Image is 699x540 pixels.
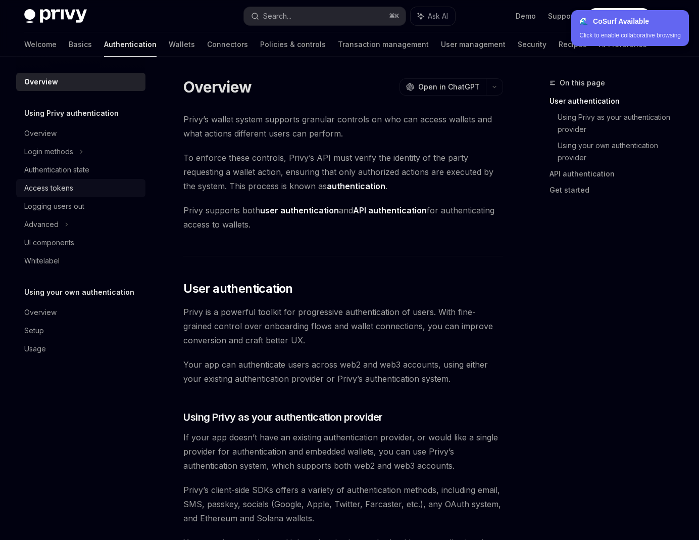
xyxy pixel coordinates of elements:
[16,124,145,143] a: Overview
[24,306,57,319] div: Overview
[24,200,84,212] div: Logging users out
[16,73,145,91] a: Overview
[183,483,503,525] span: Privy’s client-side SDKs offers a variety of authentication methods, including email, SMS, passke...
[400,78,486,96] button: Open in ChatGPT
[260,32,326,57] a: Policies & controls
[593,17,649,25] strong: CoSurf Available
[183,203,503,232] span: Privy supports both and for authenticating access to wallets.
[558,138,683,166] a: Using your own authentication provider
[183,430,503,473] span: If your app doesn’t have an existing authentication provider, or would like a single provider for...
[24,218,59,231] div: Advanced
[559,32,587,57] a: Recipes
[558,109,683,138] a: Using Privy as your authentication provider
[560,77,605,89] span: On this page
[24,343,46,355] div: Usage
[24,107,119,119] h5: Using Privy authentication
[659,8,675,24] button: Toggle dark mode
[548,11,576,21] a: Support
[24,237,74,249] div: UI components
[441,32,506,57] a: User management
[183,410,383,424] span: Using Privy as your authentication provider
[516,11,536,21] a: Demo
[207,32,248,57] a: Connectors
[183,112,503,141] span: Privy’s wallet system supports granular controls on who can access wallets and what actions diffe...
[24,325,44,337] div: Setup
[353,205,427,215] strong: API authentication
[16,234,145,252] a: UI components
[428,11,448,21] span: Ask AI
[24,164,89,176] div: Authentication state
[24,146,73,158] div: Login methods
[327,181,385,191] strong: authentication
[183,281,293,297] span: User authentication
[263,10,291,22] div: Search...
[183,357,503,386] span: Your app can authenticate users across web2 and web3 accounts, using either your existing authent...
[588,8,651,24] a: Dashboard
[16,340,145,358] a: Usage
[16,303,145,322] a: Overview
[418,82,480,92] span: Open in ChatGPT
[24,127,57,140] div: Overview
[389,12,400,20] span: ⌘ K
[183,305,503,347] span: Privy is a powerful toolkit for progressive authentication of users. With fine-grained control ov...
[16,179,145,197] a: Access tokens
[69,32,92,57] a: Basics
[24,32,57,57] a: Welcome
[183,78,252,96] h1: Overview
[24,182,73,194] div: Access tokens
[550,182,683,198] a: Get started
[24,255,60,267] div: Whitelabel
[411,7,455,25] button: Ask AI
[16,252,145,270] a: Whitelabel
[244,7,406,25] button: Search...⌘K
[579,31,681,40] div: Click to enable collaborative browsing
[104,32,157,57] a: Authentication
[24,9,87,23] img: dark logo
[518,32,546,57] a: Security
[579,17,588,25] span: 🌊
[550,166,683,182] a: API authentication
[16,197,145,215] a: Logging users out
[24,286,134,298] h5: Using your own authentication
[16,322,145,340] a: Setup
[24,76,58,88] div: Overview
[260,205,339,215] strong: user authentication
[169,32,195,57] a: Wallets
[550,93,683,109] a: User authentication
[16,161,145,179] a: Authentication state
[183,151,503,193] span: To enforce these controls, Privy’s API must verify the identity of the party requesting a wallet ...
[338,32,429,57] a: Transaction management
